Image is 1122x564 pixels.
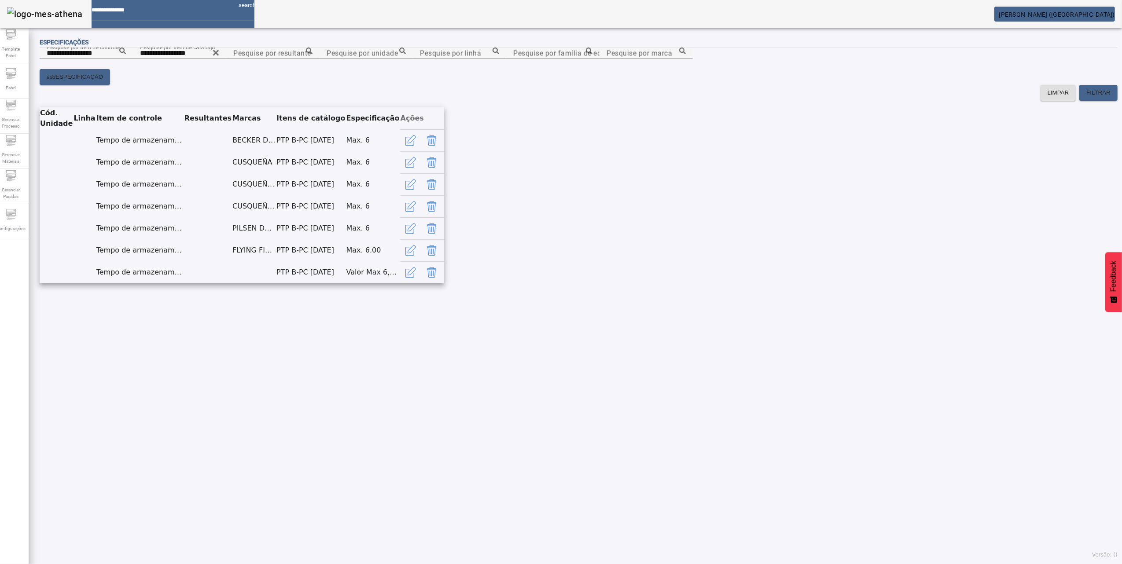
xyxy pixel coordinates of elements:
td: Valor Max 6,0000 [346,261,400,283]
mat-label: Pesquise por resultante [233,49,311,57]
td: PTP B-PC [DATE] [276,261,346,283]
span: FILTRAR [1086,88,1111,97]
td: Tempo de armazenamento (horas) [96,173,184,195]
input: Number [513,48,592,59]
mat-label: Pesquise por item de controle [47,44,120,50]
button: LIMPAR [1041,85,1076,101]
button: Feedback - Mostrar pesquisa [1105,252,1122,312]
button: addESPECIFICAÇÃO [40,69,110,85]
th: Resultantes [184,107,232,129]
td: Tempo de armazenamento (horas) [96,195,184,217]
th: Especificação [346,107,400,129]
th: Marcas [232,107,276,129]
button: Delete [421,152,442,173]
th: Cód. Unidade [40,107,73,129]
span: LIMPAR [1048,88,1069,97]
td: PTP B-PC [DATE] [276,217,346,239]
th: Ações [400,107,444,129]
td: Tempo de armazenamento (horas) [96,151,184,173]
mat-label: Pesquise por item de catálogo [140,44,215,50]
mat-label: Pesquise por unidade [327,49,398,57]
input: Number [607,48,686,59]
button: Delete [421,130,442,151]
td: Tempo de armazenamento (horas) [96,217,184,239]
td: Tempo de armazenamento (horas) [96,239,184,261]
input: Number [47,48,126,59]
td: PTP B-PC [DATE] [276,239,346,261]
button: Delete [421,240,442,261]
td: Tempo de armazenamento (horas) [96,261,184,283]
span: [PERSON_NAME] ([GEOGRAPHIC_DATA]) [999,11,1115,18]
mat-label: Pesquise por marca [607,49,672,57]
td: PTP B-PC [DATE] [276,151,346,173]
button: Delete [421,174,442,195]
input: Number [233,48,313,59]
mat-label: Pesquise por família de equipamento [513,49,637,57]
span: Especificações [40,39,88,46]
td: CUSQUEÑA NEGRA [232,173,276,195]
input: Number [420,48,499,59]
td: PILSEN DEL SUR [232,217,276,239]
td: PTP B-PC [DATE] [276,173,346,195]
td: BECKER DOBLE MALTA [232,129,276,151]
td: FLYING FISH PRESSED LEMON [232,239,276,261]
span: ESPECIFICAÇÃO [55,73,103,81]
td: Max. 6 [346,151,400,173]
input: Number [327,48,406,59]
button: Delete [421,218,442,239]
td: Max. 6 [346,129,400,151]
span: Fabril [3,82,19,94]
td: Tempo de armazenamento (horas) [96,129,184,151]
td: Max. 6 [346,195,400,217]
input: Number [140,48,219,59]
mat-label: Pesquise por linha [420,49,481,57]
img: logo-mes-athena [7,7,83,21]
button: FILTRAR [1079,85,1118,101]
td: PTP B-PC [DATE] [276,195,346,217]
th: Item de controle [96,107,184,129]
th: Itens de catálogo [276,107,346,129]
th: Linha [73,107,96,129]
td: Max. 6 [346,217,400,239]
td: PTP B-PC [DATE] [276,129,346,151]
span: Versão: () [1092,552,1118,558]
button: Delete [421,196,442,217]
td: CUSQUEÑA [232,151,276,173]
td: Max. 6 [346,173,400,195]
td: CUSQUEÑA ROJA [232,195,276,217]
button: Delete [421,262,442,283]
span: Feedback [1110,261,1118,292]
td: Max. 6.00 [346,239,400,261]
